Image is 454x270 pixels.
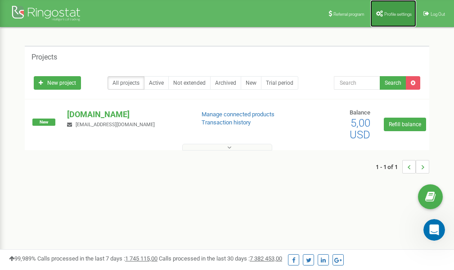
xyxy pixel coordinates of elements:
[384,118,426,131] a: Refill balance
[384,12,412,17] span: Profile settings
[380,76,406,90] button: Search
[37,255,157,262] span: Calls processed in the last 7 days :
[125,255,157,262] u: 1 745 115,00
[76,122,155,128] span: [EMAIL_ADDRESS][DOMAIN_NAME]
[67,109,187,120] p: [DOMAIN_NAME]
[241,76,261,90] a: New
[423,219,445,241] iframe: Intercom live chat
[350,117,370,141] span: 5,00 USD
[9,255,36,262] span: 99,989%
[376,160,402,174] span: 1 - 1 of 1
[108,76,144,90] a: All projects
[159,255,282,262] span: Calls processed in the last 30 days :
[31,53,57,61] h5: Projects
[376,151,429,183] nav: ...
[334,76,380,90] input: Search
[34,76,81,90] a: New project
[261,76,298,90] a: Trial period
[202,111,274,118] a: Manage connected products
[333,12,364,17] span: Referral program
[431,12,445,17] span: Log Out
[350,109,370,116] span: Balance
[210,76,241,90] a: Archived
[250,255,282,262] u: 7 382 453,00
[144,76,169,90] a: Active
[202,119,251,126] a: Transaction history
[32,119,55,126] span: New
[168,76,211,90] a: Not extended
